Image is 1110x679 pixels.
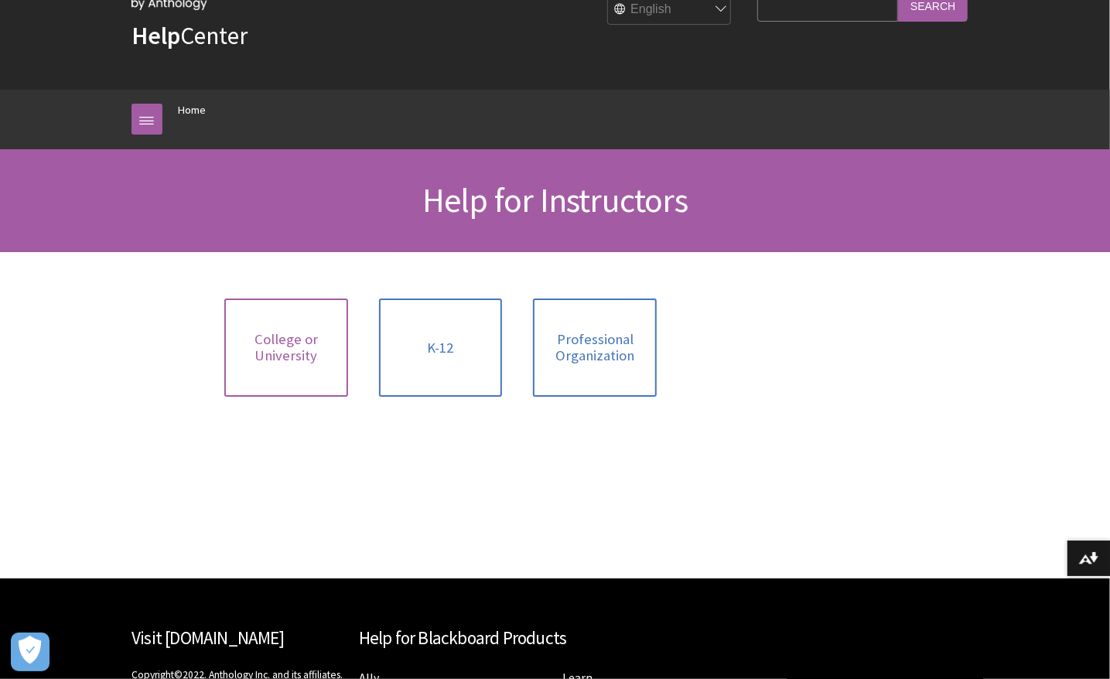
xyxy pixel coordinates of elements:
[131,20,180,51] strong: Help
[11,633,50,671] button: Open Preferences
[234,331,339,364] span: College or University
[131,20,248,51] a: HelpCenter
[422,179,688,221] span: Help for Instructors
[428,339,454,357] span: K-12
[533,299,657,397] a: Professional Organization
[131,626,284,649] a: Visit [DOMAIN_NAME]
[224,299,348,397] a: College or University
[178,101,206,120] a: Home
[542,331,647,364] span: Professional Organization
[359,625,752,652] h2: Help for Blackboard Products
[379,299,503,397] a: K-12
